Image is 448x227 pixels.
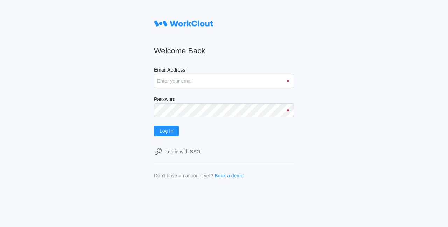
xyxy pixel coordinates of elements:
[154,67,294,74] label: Email Address
[154,46,294,56] h2: Welcome Back
[154,147,294,156] a: Log in with SSO
[154,96,294,103] label: Password
[215,173,244,178] a: Book a demo
[154,173,213,178] div: Don't have an account yet?
[160,129,173,133] span: Log In
[154,74,294,88] input: Enter your email
[154,126,179,136] button: Log In
[165,149,200,154] div: Log in with SSO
